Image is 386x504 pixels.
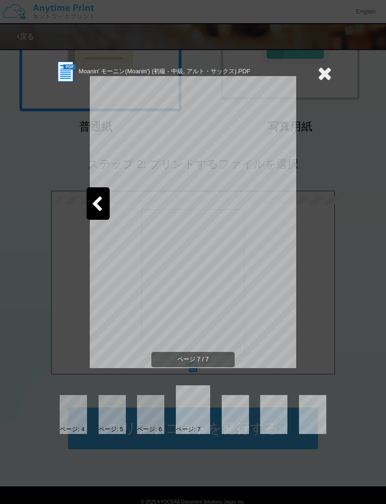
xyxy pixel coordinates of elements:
[151,352,235,367] span: ページ 7 / 7
[137,425,162,434] div: ページ: 6
[79,68,250,75] span: Moanin' モーニン(Moanin') (初級 - 中級, アルト・サックス).PDF
[60,425,84,434] div: ページ: 4
[99,425,123,434] div: ページ: 5
[176,425,200,434] div: ページ: 7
